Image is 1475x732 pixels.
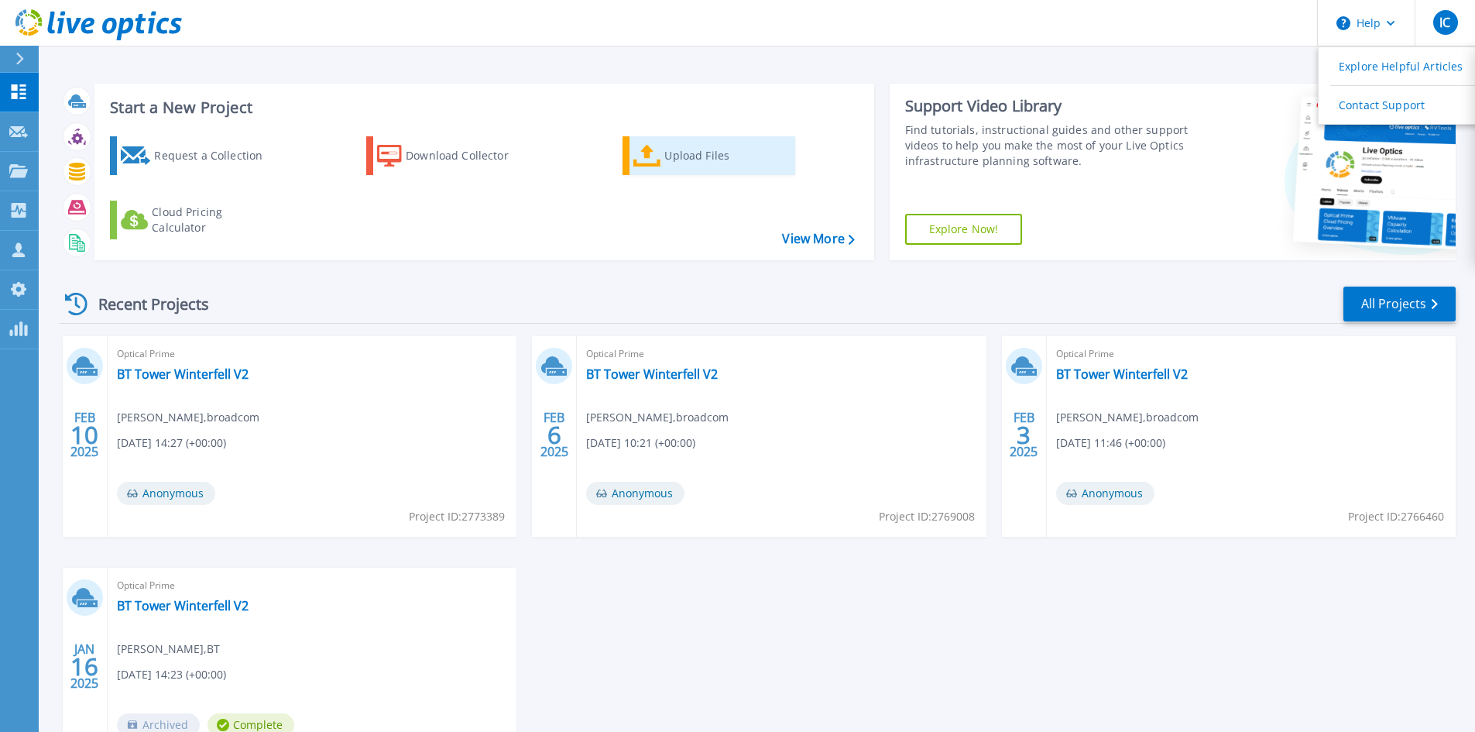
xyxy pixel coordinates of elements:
span: Optical Prime [586,345,976,363]
span: [PERSON_NAME] , broadcom [1056,409,1199,426]
span: Project ID: 2769008 [879,508,975,525]
span: 3 [1017,428,1031,442]
span: Anonymous [117,482,215,505]
span: Project ID: 2773389 [409,508,505,525]
span: [PERSON_NAME] , broadcom [586,409,729,426]
span: [DATE] 14:27 (+00:00) [117,435,226,452]
div: Support Video Library [905,96,1194,116]
div: Download Collector [406,140,530,171]
div: Request a Collection [154,140,278,171]
span: [DATE] 14:23 (+00:00) [117,666,226,683]
div: FEB 2025 [1009,407,1038,463]
div: Cloud Pricing Calculator [152,204,276,235]
span: [DATE] 10:21 (+00:00) [586,435,695,452]
div: JAN 2025 [70,638,99,695]
span: [DATE] 11:46 (+00:00) [1056,435,1165,452]
span: Anonymous [586,482,684,505]
span: Optical Prime [1056,345,1446,363]
span: [PERSON_NAME] , BT [117,641,220,658]
span: 6 [547,428,561,442]
div: Recent Projects [60,285,230,323]
a: Explore Now! [905,214,1023,245]
a: All Projects [1343,287,1456,321]
div: FEB 2025 [70,407,99,463]
h3: Start a New Project [110,99,854,116]
div: Upload Files [664,140,788,171]
a: BT Tower Winterfell V2 [117,366,249,382]
a: Request a Collection [110,136,283,175]
span: 16 [70,660,98,673]
a: Cloud Pricing Calculator [110,201,283,239]
a: BT Tower Winterfell V2 [117,598,249,613]
span: Anonymous [1056,482,1154,505]
span: [PERSON_NAME] , broadcom [117,409,259,426]
span: 10 [70,428,98,442]
a: BT Tower Winterfell V2 [586,366,718,382]
span: Optical Prime [117,345,507,363]
a: BT Tower Winterfell V2 [1056,366,1188,382]
div: FEB 2025 [540,407,569,463]
a: View More [782,232,854,246]
span: IC [1439,16,1450,29]
a: Download Collector [366,136,539,175]
span: Project ID: 2766460 [1348,508,1444,525]
div: Find tutorials, instructional guides and other support videos to help you make the most of your L... [905,122,1194,169]
span: Optical Prime [117,577,507,594]
a: Upload Files [623,136,795,175]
